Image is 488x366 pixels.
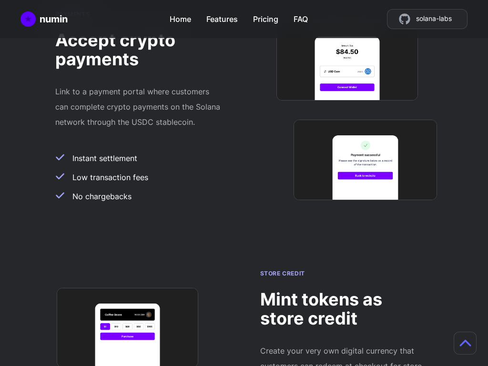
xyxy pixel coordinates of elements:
[294,10,308,25] a: FAQ
[416,13,452,25] span: solana-labs
[72,172,148,183] span: Low transaction fees
[72,152,137,164] span: Instant settlement
[260,270,305,277] span: Store credit
[40,12,68,26] div: numin
[387,9,468,29] a: source code
[253,10,278,25] a: Pricing
[20,11,68,27] a: Home
[260,290,425,328] h2: Mint tokens as store credit
[294,120,437,200] img: Feature image 6
[55,84,220,130] p: Link to a payment portal where customers can complete crypto payments on the Solana network throu...
[276,21,418,101] img: Feature image 5
[454,332,477,355] button: Scroll to top
[170,10,191,25] a: Home
[206,10,238,25] a: Features
[55,30,220,69] h2: Accept crypto payments
[72,191,132,202] span: No chargebacks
